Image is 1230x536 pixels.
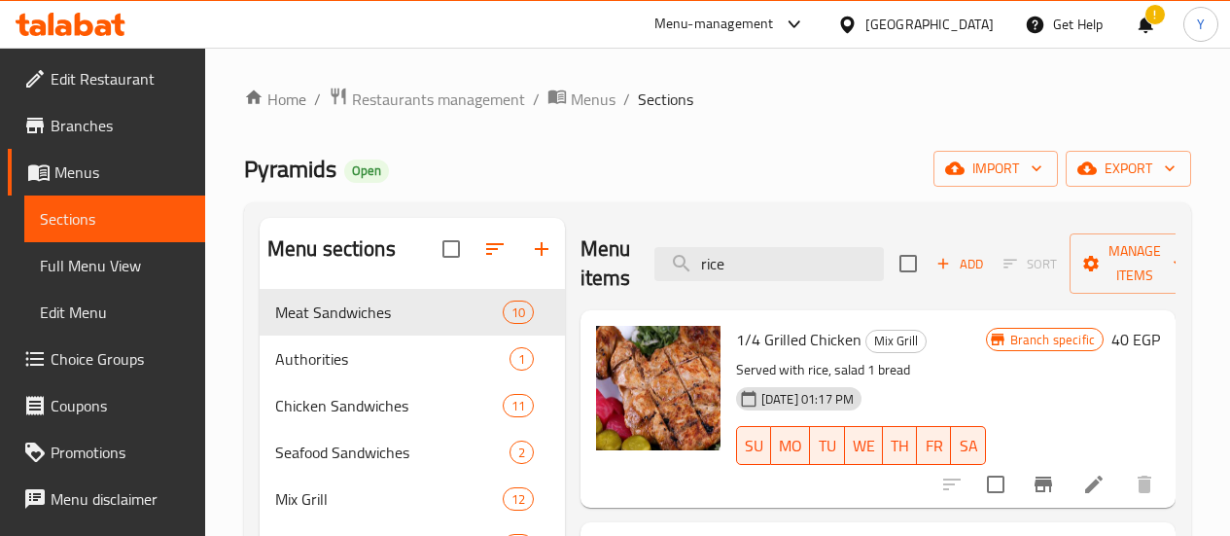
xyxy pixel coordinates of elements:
[352,88,525,111] span: Restaurants management
[260,336,565,382] div: Authorities1
[580,234,631,293] h2: Menu items
[510,444,533,462] span: 2
[1197,14,1205,35] span: Y
[24,242,205,289] a: Full Menu View
[929,249,991,279] span: Add item
[51,114,190,137] span: Branches
[40,207,190,231] span: Sections
[865,330,927,353] div: Mix Grill
[951,426,985,465] button: SA
[260,429,565,476] div: Seafood Sandwiches2
[818,432,836,460] span: TU
[510,347,534,371] div: items
[24,196,205,242] a: Sections
[8,336,205,382] a: Choice Groups
[40,301,190,324] span: Edit Menu
[8,382,205,429] a: Coupons
[771,426,810,465] button: MO
[329,87,525,112] a: Restaurants management
[244,88,306,111] a: Home
[1070,233,1200,294] button: Manage items
[959,432,977,460] span: SA
[40,254,190,277] span: Full Menu View
[8,476,205,522] a: Menu disclaimer
[1081,157,1176,181] span: export
[260,289,565,336] div: Meat Sandwiches10
[244,147,336,191] span: Pyramids
[1020,461,1067,508] button: Branch-specific-item
[504,304,533,322] span: 10
[1111,326,1160,353] h6: 40 EGP
[596,326,720,450] img: 1/4 Grilled Chicken
[736,325,861,354] span: 1/4 Grilled Chicken
[510,441,534,464] div: items
[736,358,986,382] p: Served with rice, salad 1 bread
[8,149,205,196] a: Menus
[275,301,503,324] span: Meat Sandwiches
[275,347,510,371] span: Authorities
[865,14,994,35] div: [GEOGRAPHIC_DATA]
[51,487,190,511] span: Menu disclaimer
[51,67,190,90] span: Edit Restaurant
[933,151,1058,187] button: import
[949,157,1042,181] span: import
[472,226,518,272] span: Sort sections
[917,426,951,465] button: FR
[533,88,540,111] li: /
[24,289,205,336] a: Edit Menu
[810,426,844,465] button: TU
[51,394,190,417] span: Coupons
[8,102,205,149] a: Branches
[51,441,190,464] span: Promotions
[547,87,615,112] a: Menus
[510,350,533,369] span: 1
[845,426,883,465] button: WE
[975,464,1016,505] span: Select to update
[1082,473,1106,496] a: Edit menu item
[275,441,510,464] span: Seafood Sandwiches
[51,347,190,371] span: Choice Groups
[504,397,533,415] span: 11
[314,88,321,111] li: /
[779,432,802,460] span: MO
[883,426,917,465] button: TH
[344,162,389,179] span: Open
[925,432,943,460] span: FR
[745,432,763,460] span: SU
[623,88,630,111] li: /
[929,249,991,279] button: Add
[891,432,909,460] span: TH
[518,226,565,272] button: Add section
[503,301,534,324] div: items
[638,88,693,111] span: Sections
[244,87,1191,112] nav: breadcrumb
[736,426,771,465] button: SU
[275,394,503,417] span: Chicken Sandwiches
[504,490,533,509] span: 12
[853,432,875,460] span: WE
[1121,461,1168,508] button: delete
[933,253,986,275] span: Add
[654,13,774,36] div: Menu-management
[260,476,565,522] div: Mix Grill12
[54,161,190,184] span: Menus
[866,330,926,352] span: Mix Grill
[503,487,534,511] div: items
[8,55,205,102] a: Edit Restaurant
[654,247,884,281] input: search
[571,88,615,111] span: Menus
[260,382,565,429] div: Chicken Sandwiches11
[267,234,396,264] h2: Menu sections
[1066,151,1191,187] button: export
[754,390,861,409] span: [DATE] 01:17 PM
[1085,239,1184,288] span: Manage items
[991,249,1070,279] span: Select section first
[344,160,389,183] div: Open
[1002,331,1103,349] span: Branch specific
[431,229,472,269] span: Select all sections
[275,487,503,511] span: Mix Grill
[8,429,205,476] a: Promotions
